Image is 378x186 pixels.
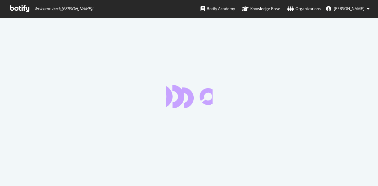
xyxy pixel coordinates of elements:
[287,6,321,12] div: Organizations
[321,4,375,14] button: [PERSON_NAME]
[242,6,280,12] div: Knowledge Base
[201,6,235,12] div: Botify Academy
[166,85,213,108] div: animation
[34,6,93,11] span: Welcome back, [PERSON_NAME] !
[334,6,364,11] span: Bikash Behera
